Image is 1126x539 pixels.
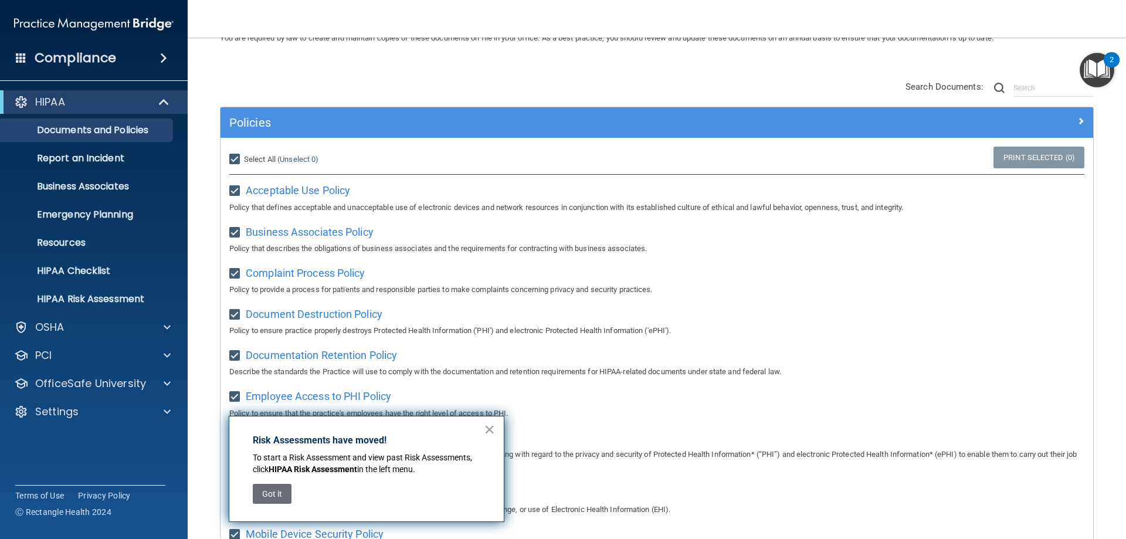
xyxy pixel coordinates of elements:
[8,293,168,305] p: HIPAA Risk Assessment
[1080,53,1114,87] button: Open Resource Center, 2 new notifications
[246,390,391,402] span: Employee Access to PHI Policy
[8,209,168,221] p: Emergency Planning
[244,155,276,164] span: Select All
[253,435,386,446] strong: Risk Assessments have moved!
[246,267,365,279] span: Complaint Process Policy
[35,377,146,391] p: OfficeSafe University
[220,33,993,42] span: You are required by law to create and maintain copies of these documents on file in your office. ...
[35,405,79,419] p: Settings
[229,201,1084,215] p: Policy that defines acceptable and unacceptable use of electronic devices and network resources i...
[1110,60,1114,75] div: 2
[229,365,1084,379] p: Describe the standards the Practice will use to comply with the documentation and retention requi...
[993,147,1084,168] a: Print Selected (0)
[994,83,1005,93] img: ic-search.3b580494.png
[229,406,1084,421] p: Policy to ensure that the practice's employees have the right level of access to PHI.
[35,50,116,66] h4: Compliance
[229,116,866,129] h5: Policies
[8,152,168,164] p: Report an Incident
[78,490,131,501] a: Privacy Policy
[246,308,382,320] span: Document Destruction Policy
[277,155,318,164] a: (Unselect 0)
[229,503,1084,517] p: This policy prohibits conduct that constitutes interference with the access, exchange, or use of ...
[246,226,374,238] span: Business Associates Policy
[269,465,357,474] strong: HIPAA Risk Assessment
[35,348,52,362] p: PCI
[229,448,1084,476] p: Policy to ensure the Practice's employees receive necessary and appropriate training with regard ...
[15,490,64,501] a: Terms of Use
[253,484,291,504] button: Got it
[15,506,111,518] span: Ⓒ Rectangle Health 2024
[8,265,168,277] p: HIPAA Checklist
[1013,79,1094,97] input: Search
[35,320,65,334] p: OSHA
[8,181,168,192] p: Business Associates
[229,242,1084,256] p: Policy that describes the obligations of business associates and the requirements for contracting...
[905,82,983,92] span: Search Documents:
[229,283,1084,297] p: Policy to provide a process for patients and responsible parties to make complaints concerning pr...
[484,420,495,439] button: Close
[923,456,1112,503] iframe: Drift Widget Chat Controller
[246,349,397,361] span: Documentation Retention Policy
[8,237,168,249] p: Resources
[229,324,1084,338] p: Policy to ensure practice properly destroys Protected Health Information ('PHI') and electronic P...
[14,12,174,36] img: PMB logo
[35,95,65,109] p: HIPAA
[8,124,168,136] p: Documents and Policies
[253,453,474,474] span: To start a Risk Assessment and view past Risk Assessments, click
[246,184,350,196] span: Acceptable Use Policy
[357,465,415,474] span: in the left menu.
